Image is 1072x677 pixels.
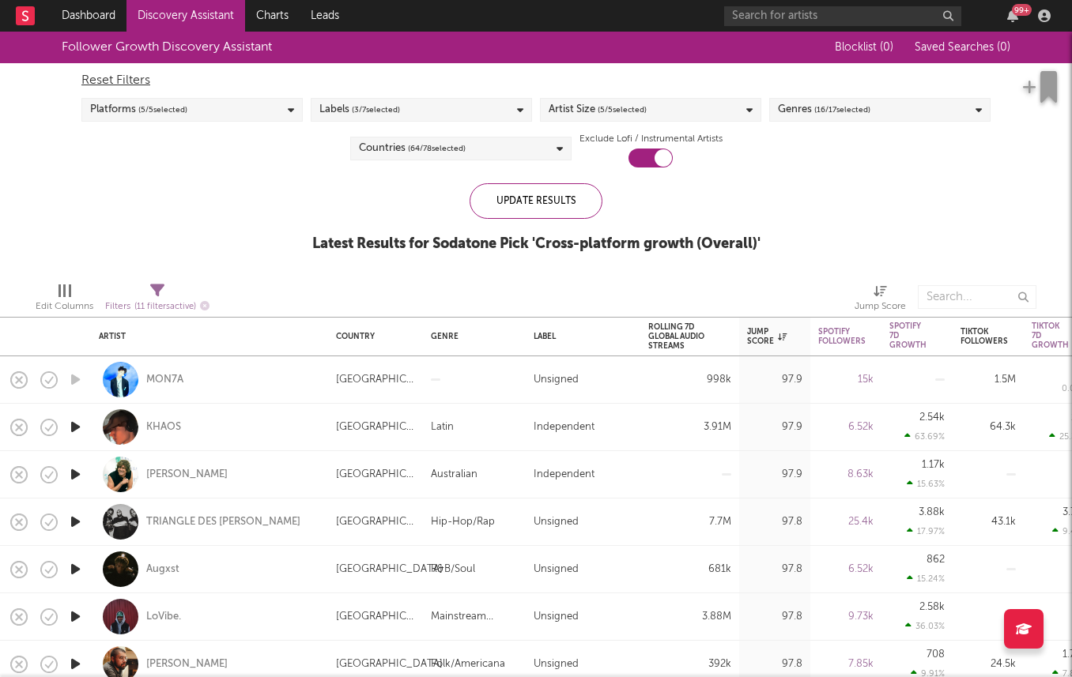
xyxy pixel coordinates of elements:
div: [GEOGRAPHIC_DATA] [336,418,415,437]
span: ( 5 / 5 selected) [138,100,187,119]
div: 97.8 [747,655,802,674]
div: Folk/Americana [431,655,505,674]
div: Unsigned [534,370,579,389]
div: 1.17k [922,460,945,470]
label: Exclude Lofi / Instrumental Artists [579,130,723,149]
div: 7.85k [818,655,874,674]
div: Jump Score [855,297,906,316]
div: 97.8 [747,560,802,579]
div: 15k [818,370,874,389]
div: 6.52k [818,418,874,437]
input: Search... [918,285,1036,309]
a: LoVibe. [146,610,181,624]
button: Saved Searches (0) [910,41,1010,54]
span: ( 3 / 7 selected) [352,100,400,119]
div: 64.3k [961,418,1016,437]
div: R&B/Soul [431,560,475,579]
div: Latin [431,418,454,437]
div: 17.97 % [907,526,945,536]
div: Independent [534,465,595,484]
div: 998k [648,370,731,389]
div: [GEOGRAPHIC_DATA] [336,655,443,674]
div: 43.1k [961,513,1016,532]
div: Label [534,332,625,341]
div: [GEOGRAPHIC_DATA] [336,465,415,484]
div: Filters(11 filters active) [105,277,209,323]
div: Australian [431,465,477,484]
div: 3.91M [648,418,731,437]
div: 2.58k [919,602,945,612]
span: ( 0 ) [880,42,893,53]
div: Unsigned [534,607,579,626]
span: ( 0 ) [997,42,1010,53]
div: 1.5M [961,370,1016,389]
div: Spotify Followers [818,327,866,346]
a: [PERSON_NAME] [146,468,228,482]
div: 2.54k [919,412,945,423]
span: Saved Searches [915,42,1010,53]
div: Follower Growth Discovery Assistant [62,38,272,57]
div: Genre [431,332,510,341]
span: ( 11 filters active) [134,303,196,311]
div: Artist [99,332,312,341]
div: 862 [927,555,945,565]
span: ( 64 / 78 selected) [408,139,466,158]
div: Artist Size [549,100,647,119]
div: Country [336,332,407,341]
div: Genres [778,100,870,119]
div: [GEOGRAPHIC_DATA] [336,560,443,579]
a: MON7A [146,373,183,387]
div: 97.9 [747,465,802,484]
div: Unsigned [534,560,579,579]
span: ( 5 / 5 selected) [598,100,647,119]
div: Rolling 7D Global Audio Streams [648,322,708,351]
div: Update Results [470,183,602,219]
div: Unsigned [534,655,579,674]
button: 99+ [1007,9,1018,22]
div: Labels [319,100,400,119]
div: Independent [534,418,595,437]
div: Jump Score [747,327,787,346]
span: ( 16 / 17 selected) [814,100,870,119]
div: 6.52k [818,560,874,579]
div: Edit Columns [36,277,93,323]
a: TRIANGLE DES [PERSON_NAME] [146,515,300,529]
div: 63.69 % [904,431,945,442]
a: [PERSON_NAME] [146,657,228,671]
div: 97.8 [747,607,802,626]
a: Augxst [146,562,179,577]
div: 7.7M [648,513,731,532]
div: 97.9 [747,370,802,389]
div: Unsigned [534,513,579,532]
div: Filters [105,297,209,317]
div: Platforms [90,100,187,119]
div: 708 [927,649,945,660]
div: Edit Columns [36,297,93,316]
div: 97.8 [747,513,802,532]
div: [GEOGRAPHIC_DATA] [336,370,415,389]
input: Search for artists [724,6,961,26]
div: Tiktok 7D Growth [1032,322,1069,350]
div: Mainstream Electronic [431,607,518,626]
div: Jump Score [855,277,906,323]
div: Countries [359,139,466,158]
div: 36.03 % [905,621,945,631]
div: Reset Filters [81,71,991,90]
div: Spotify 7D Growth [889,322,927,350]
div: Latest Results for Sodatone Pick ' Cross-platform growth (Overall) ' [312,235,761,254]
div: 9.73k [818,607,874,626]
span: Blocklist [835,42,893,53]
div: 25.4k [818,513,874,532]
div: 681k [648,560,731,579]
div: [GEOGRAPHIC_DATA] [336,607,415,626]
div: 15.24 % [907,574,945,584]
div: [GEOGRAPHIC_DATA] [336,513,415,532]
div: 392k [648,655,731,674]
a: KHAOS [146,420,181,434]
